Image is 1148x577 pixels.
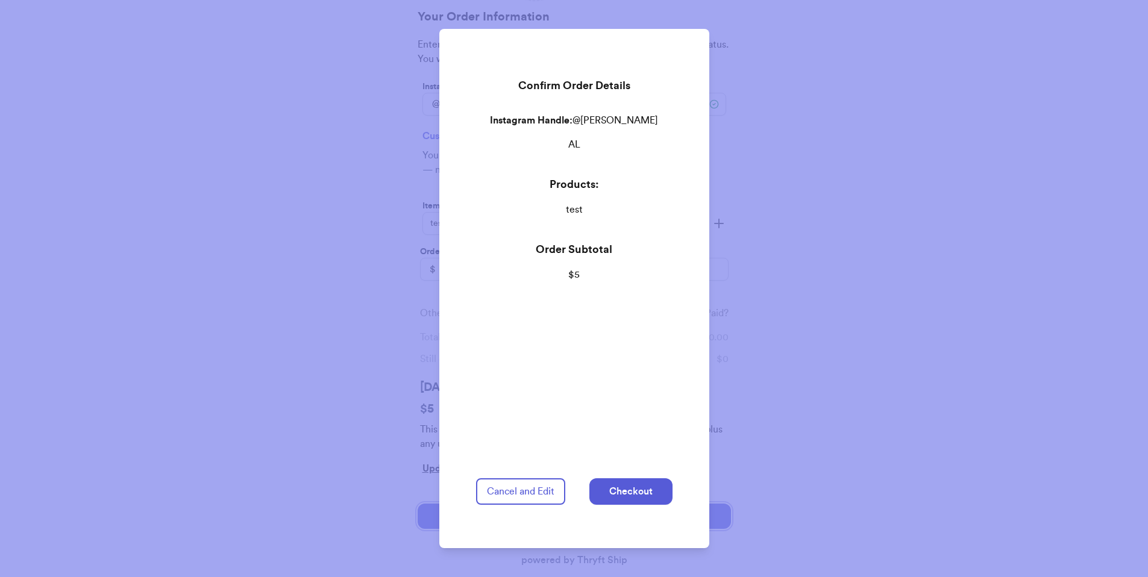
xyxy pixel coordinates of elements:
[476,137,673,152] p: AL
[476,267,673,282] p: $ 5
[476,241,673,258] div: Order Subtotal
[589,478,673,505] button: Checkout
[572,116,658,125] span: @ [PERSON_NAME]
[476,67,673,104] div: Confirm Order Details
[476,202,673,217] span: test
[476,478,565,505] button: Cancel and Edit
[490,116,572,125] span: Instagram Handle:
[476,176,673,193] div: Products:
